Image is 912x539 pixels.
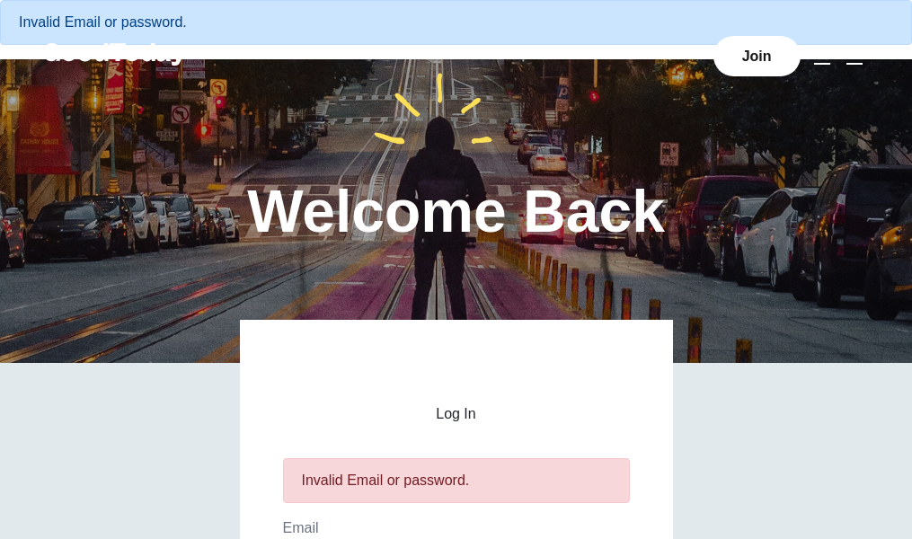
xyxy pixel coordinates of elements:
[283,520,319,535] label: Email
[844,47,865,68] img: Menu
[283,406,630,422] h2: Log In
[247,181,665,241] h1: Welcome Back
[302,470,611,491] div: Invalid Email or password.
[713,36,801,76] a: Join
[811,47,833,68] img: Menu
[43,43,187,66] img: GoodToday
